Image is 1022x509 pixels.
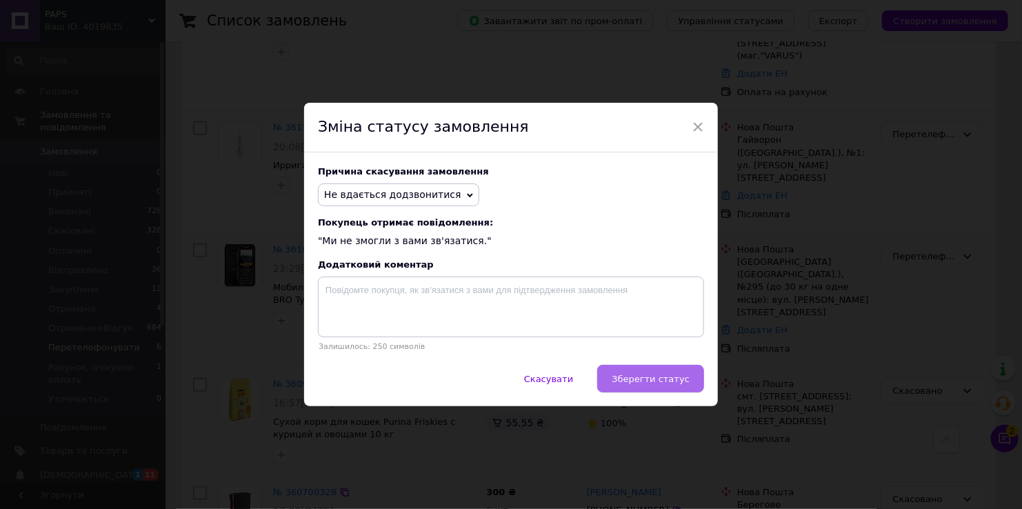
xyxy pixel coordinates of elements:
[318,217,704,248] div: "Ми не змогли з вами зв'язатися."
[510,365,588,392] button: Скасувати
[692,115,704,139] span: ×
[318,342,704,351] p: Залишилось: 250 символів
[318,259,704,270] div: Додатковий коментар
[612,374,690,384] span: Зберегти статус
[318,166,704,177] div: Причина скасування замовлення
[597,365,704,392] button: Зберегти статус
[324,189,461,200] span: Не вдається додзвонитися
[304,103,718,152] div: Зміна статусу замовлення
[318,217,704,228] span: Покупець отримає повідомлення:
[524,374,573,384] span: Скасувати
